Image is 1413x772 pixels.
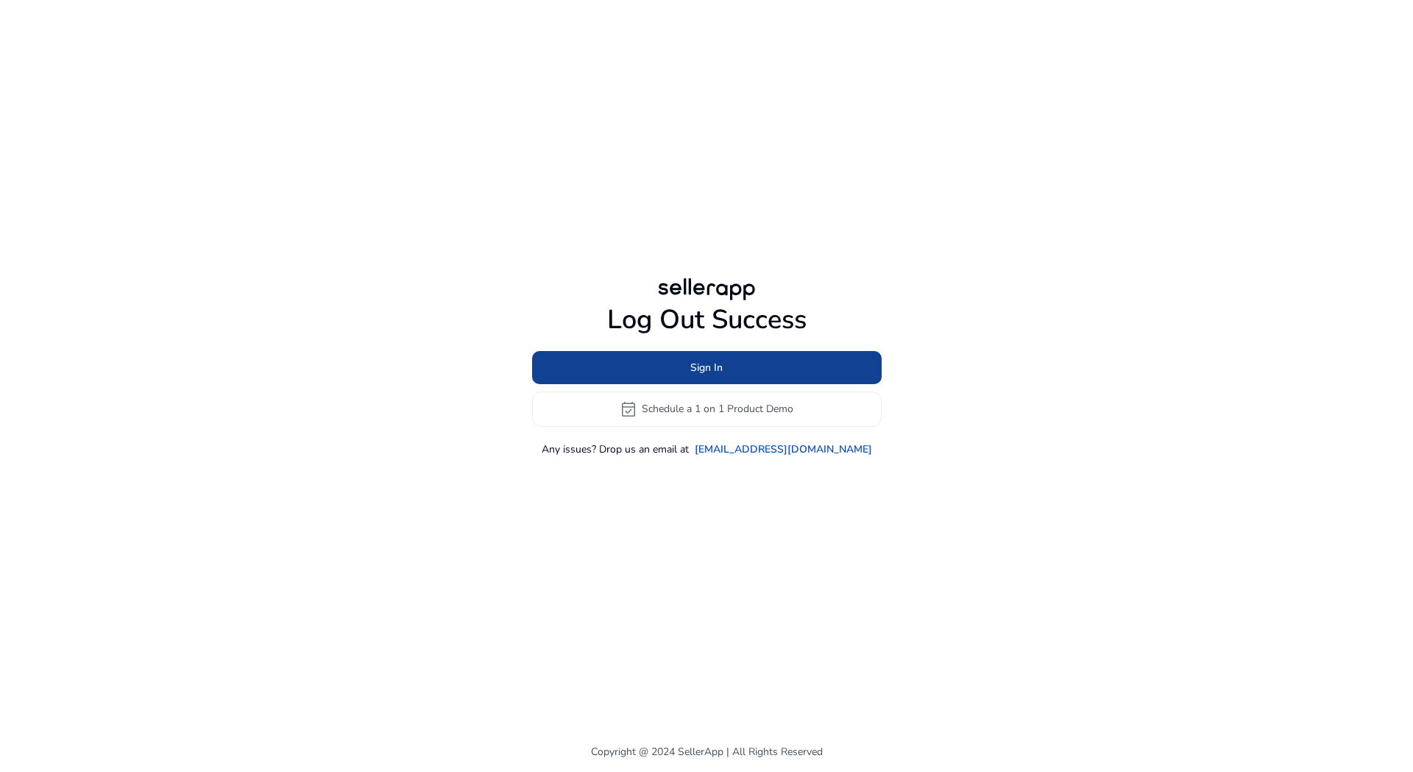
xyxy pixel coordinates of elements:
[532,392,882,427] button: event_availableSchedule a 1 on 1 Product Demo
[690,360,723,375] span: Sign In
[542,442,689,457] p: Any issues? Drop us an email at
[620,400,637,418] span: event_available
[532,351,882,384] button: Sign In
[532,304,882,336] h1: Log Out Success
[695,442,872,457] a: [EMAIL_ADDRESS][DOMAIN_NAME]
